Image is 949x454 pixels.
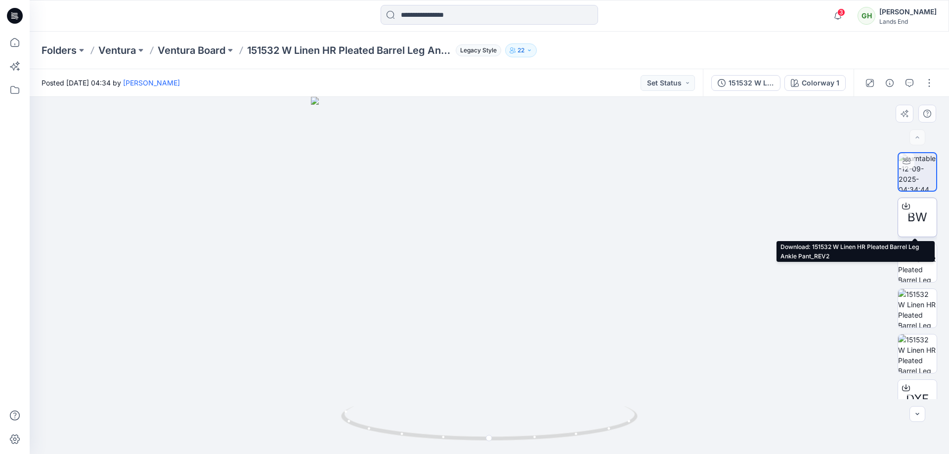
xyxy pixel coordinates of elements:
[158,43,225,57] a: Ventura Board
[784,75,846,91] button: Colorway 1
[898,244,937,282] img: 151532 W Linen HR Pleated Barrel Leg Ankle Pant
[898,334,937,373] img: 151532 W Linen HR Pleated Barrel Leg Ankle Pant-Tension Map
[42,43,77,57] a: Folders
[98,43,136,57] a: Ventura
[729,78,774,88] div: 151532 W Linen HR Pleated Barrel Leg Ankle Pant_REV2
[42,78,180,88] span: Posted [DATE] 04:34 by
[802,78,839,88] div: Colorway 1
[882,75,898,91] button: Details
[456,44,501,56] span: Legacy Style
[123,79,180,87] a: [PERSON_NAME]
[518,45,524,56] p: 22
[452,43,501,57] button: Legacy Style
[837,8,845,16] span: 3
[247,43,452,57] p: 151532 W Linen HR Pleated Barrel Leg Ankle Pant_REV2
[879,18,937,25] div: Lands End
[898,289,937,328] img: 151532 W Linen HR Pleated Barrel Leg Ankle Pant-Pressure Map
[505,43,537,57] button: 22
[899,153,936,191] img: turntable-12-09-2025-04:34:44
[906,390,929,408] span: DXF
[711,75,780,91] button: 151532 W Linen HR Pleated Barrel Leg Ankle Pant_REV2
[907,208,927,226] span: BW
[879,6,937,18] div: [PERSON_NAME]
[858,7,875,25] div: GH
